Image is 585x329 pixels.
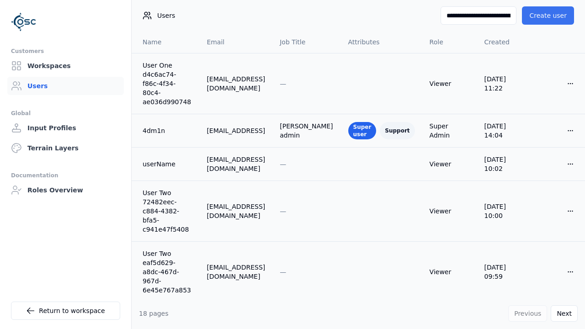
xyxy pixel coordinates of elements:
a: Terrain Layers [7,139,124,157]
div: [DATE] 10:00 [484,202,526,220]
a: Users [7,77,124,95]
div: [PERSON_NAME] admin [280,122,333,140]
div: [DATE] 10:02 [484,155,526,173]
a: Roles Overview [7,181,124,199]
div: [EMAIL_ADDRESS] [207,126,265,135]
div: [DATE] 14:04 [484,122,526,140]
span: — [280,80,286,87]
div: Super Admin [430,122,470,140]
div: [EMAIL_ADDRESS][DOMAIN_NAME] [207,263,265,281]
div: Support [380,122,415,139]
th: Attributes [341,31,422,53]
div: Viewer [430,267,470,276]
th: Job Title [272,31,340,53]
a: User Two eaf5d629-a8dc-467d-967d-6e45e767a853 [143,249,192,295]
span: 18 pages [139,310,169,317]
span: — [280,160,286,168]
div: [EMAIL_ADDRESS][DOMAIN_NAME] [207,202,265,220]
a: 4dm1n [143,126,192,135]
th: Name [132,31,199,53]
div: [DATE] 09:59 [484,263,526,281]
div: [EMAIL_ADDRESS][DOMAIN_NAME] [207,155,265,173]
div: Viewer [430,159,470,169]
img: Logo [11,9,37,35]
th: Role [422,31,477,53]
div: Super user [348,122,377,139]
div: Viewer [430,79,470,88]
button: Next [551,305,578,322]
button: Create user [522,6,574,25]
th: Created [477,31,533,53]
div: Customers [11,46,120,57]
span: — [280,268,286,276]
div: Documentation [11,170,120,181]
div: Viewer [430,207,470,216]
th: Email [199,31,272,53]
a: Input Profiles [7,119,124,137]
span: — [280,207,286,215]
div: Global [11,108,120,119]
a: User Two 72482eec-c884-4382-bfa5-c941e47f5408 [143,188,192,234]
div: [DATE] 11:22 [484,74,526,93]
a: User One d4c6ac74-f86c-4f34-80c4-ae036d990748 [143,61,192,106]
a: Return to workspace [11,302,120,320]
a: Workspaces [7,57,124,75]
div: [EMAIL_ADDRESS][DOMAIN_NAME] [207,74,265,93]
span: Users [157,11,175,20]
a: userName [143,159,192,169]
